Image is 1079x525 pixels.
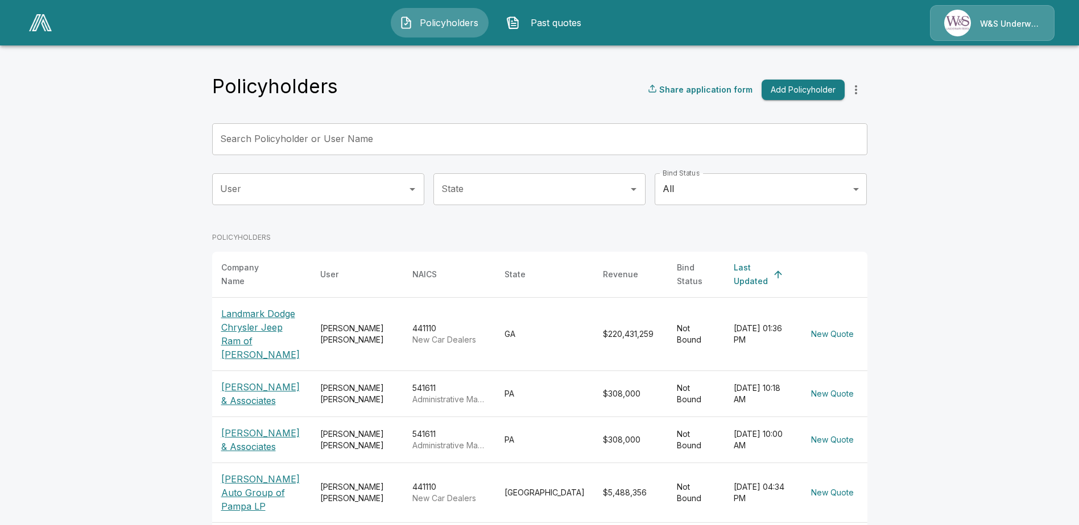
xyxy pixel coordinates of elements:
[594,416,668,463] td: $308,000
[762,80,845,101] button: Add Policyholder
[495,416,594,463] td: PA
[320,268,338,281] div: User
[221,472,302,513] p: [PERSON_NAME] Auto Group of Pampa LP
[668,370,725,416] td: Not Bound
[668,416,725,463] td: Not Bound
[807,324,858,345] button: New Quote
[594,297,668,370] td: $220,431,259
[505,268,526,281] div: State
[391,8,489,37] button: Policyholders IconPolicyholders
[725,463,797,522] td: [DATE] 04:34 PM
[807,482,858,503] button: New Quote
[495,463,594,522] td: [GEOGRAPHIC_DATA]
[221,380,302,407] p: [PERSON_NAME] & Associates
[725,416,797,463] td: [DATE] 10:00 AM
[506,16,520,30] img: Past quotes Icon
[626,181,642,197] button: Open
[221,307,302,361] p: Landmark Dodge Chrysler Jeep Ram of [PERSON_NAME]
[320,323,394,345] div: [PERSON_NAME] [PERSON_NAME]
[412,493,486,504] p: New Car Dealers
[412,382,486,405] div: 541611
[498,8,596,37] button: Past quotes IconPast quotes
[412,394,486,405] p: Administrative Management and General Management Consulting Services
[399,16,413,30] img: Policyholders Icon
[495,297,594,370] td: GA
[412,440,486,451] p: Administrative Management and General Management Consulting Services
[495,370,594,416] td: PA
[412,334,486,345] p: New Car Dealers
[845,78,867,101] button: more
[412,428,486,451] div: 541611
[412,481,486,504] div: 441110
[412,268,437,281] div: NAICS
[655,173,867,205] div: All
[668,252,725,298] th: Bind Status
[668,297,725,370] td: Not Bound
[417,16,480,30] span: Policyholders
[320,481,394,504] div: [PERSON_NAME] [PERSON_NAME]
[757,80,845,101] a: Add Policyholder
[29,14,52,31] img: AA Logo
[807,430,858,451] button: New Quote
[659,84,753,95] p: Share application form
[221,426,302,453] p: [PERSON_NAME] & Associates
[668,463,725,522] td: Not Bound
[725,370,797,416] td: [DATE] 10:18 AM
[594,463,668,522] td: $5,488,356
[594,370,668,416] td: $308,000
[412,323,486,345] div: 441110
[663,168,700,178] label: Bind Status
[807,384,858,405] button: New Quote
[320,428,394,451] div: [PERSON_NAME] [PERSON_NAME]
[603,268,638,281] div: Revenue
[734,261,768,288] div: Last Updated
[212,232,867,243] p: POLICYHOLDERS
[524,16,587,30] span: Past quotes
[320,382,394,405] div: [PERSON_NAME] [PERSON_NAME]
[221,261,282,288] div: Company Name
[212,74,338,98] h4: Policyholders
[404,181,420,197] button: Open
[725,297,797,370] td: [DATE] 01:36 PM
